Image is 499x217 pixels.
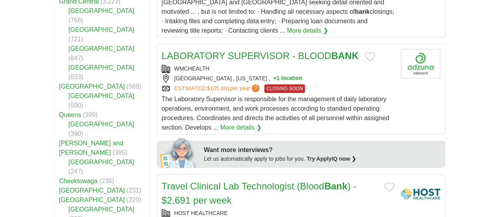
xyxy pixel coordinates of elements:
[207,85,230,91] span: $105,881
[59,178,98,184] a: Cheektowaga
[69,130,83,137] span: (390)
[127,197,141,203] span: (229)
[220,123,262,132] a: More details ❯
[162,181,357,206] a: Travel Clinical Lab Technologist (BloodBank) - $2,691 per week
[401,49,440,78] img: Company logo
[174,84,262,93] a: ESTIMATED:$105,881per year?
[69,206,135,213] a: [GEOGRAPHIC_DATA]
[324,181,348,191] strong: Bank
[69,64,135,71] a: [GEOGRAPHIC_DATA]
[365,52,375,61] button: Add to favorite jobs
[69,102,83,109] span: (500)
[69,17,83,24] span: (766)
[160,136,198,168] img: apply-iq-scientist.png
[69,168,83,175] span: (247)
[273,74,303,83] button: +1 location
[162,74,394,83] div: [GEOGRAPHIC_DATA] , [US_STATE] ,
[252,84,260,92] span: ?
[69,26,135,33] a: [GEOGRAPHIC_DATA]
[162,50,359,61] a: LABORATORY SUPERVISOR - BLOODBANK
[59,111,81,118] a: Queens
[174,210,228,216] a: HOST HEALTHCARE
[69,93,135,99] a: [GEOGRAPHIC_DATA]
[401,179,440,209] img: Host Healthcare logo
[69,159,135,165] a: [GEOGRAPHIC_DATA]
[204,155,441,163] div: Let us automatically apply to jobs for you.
[59,140,123,156] a: [PERSON_NAME] and [PERSON_NAME]
[264,84,305,93] span: CLOSING SOON
[307,156,356,162] a: Try ApplyIQ now ❯
[59,83,125,90] a: [GEOGRAPHIC_DATA]
[59,187,125,194] a: [GEOGRAPHIC_DATA]
[69,45,135,52] a: [GEOGRAPHIC_DATA]
[331,50,358,61] strong: BANK
[162,65,394,73] div: WMCHEALTH
[127,187,141,194] span: (231)
[83,111,97,118] span: (399)
[59,197,125,203] a: [GEOGRAPHIC_DATA]
[162,96,389,131] span: The Laboratory Supervisor is responsible for the management of daily laboratory operations, envir...
[113,149,127,156] span: (385)
[69,74,83,80] span: (633)
[384,182,394,192] button: Add to favorite jobs
[69,121,135,128] a: [GEOGRAPHIC_DATA]
[69,55,83,61] span: (647)
[99,178,114,184] span: (236)
[287,26,328,35] a: More details ❯
[69,7,135,14] a: [GEOGRAPHIC_DATA]
[69,36,83,43] span: (721)
[355,8,370,15] strong: bank
[204,145,441,155] div: Want more interviews?
[127,83,141,90] span: (569)
[273,74,277,83] span: +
